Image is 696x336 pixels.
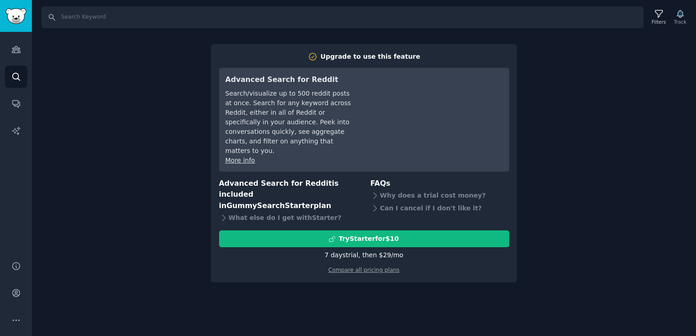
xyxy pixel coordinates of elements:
a: More info [225,157,255,164]
input: Search Keyword [41,6,644,28]
img: GummySearch logo [5,8,26,24]
div: Filters [652,19,666,25]
div: Search/visualize up to 500 reddit posts at once. Search for any keyword across Reddit, either in ... [225,89,353,156]
iframe: YouTube video player [366,74,503,143]
h3: Advanced Search for Reddit is included in plan [219,178,358,212]
a: Compare all pricing plans [328,267,399,273]
div: Can I cancel if I don't like it? [370,202,509,214]
div: Why does a trial cost money? [370,189,509,202]
span: GummySearch Starter [226,201,313,210]
div: 7 days trial, then $ 29 /mo [325,250,404,260]
h3: Advanced Search for Reddit [225,74,353,86]
h3: FAQs [370,178,509,189]
div: Try Starter for $10 [338,234,399,244]
button: TryStarterfor$10 [219,230,509,247]
div: What else do I get with Starter ? [219,211,358,224]
div: Upgrade to use this feature [321,52,420,61]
